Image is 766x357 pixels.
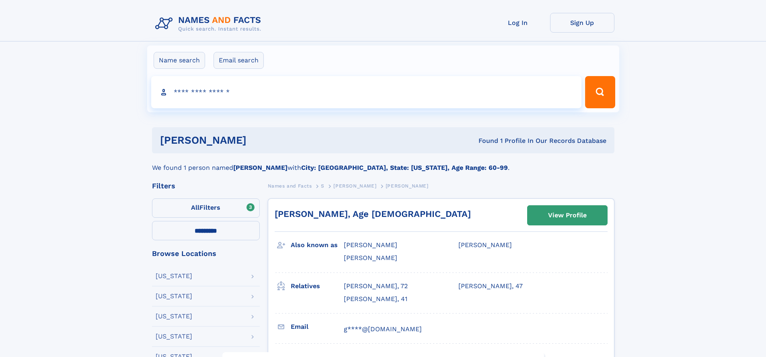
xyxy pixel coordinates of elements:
a: S [321,181,324,191]
a: [PERSON_NAME], 41 [344,295,407,303]
span: [PERSON_NAME] [386,183,429,189]
div: [US_STATE] [156,313,192,320]
b: [PERSON_NAME] [233,164,288,171]
span: [PERSON_NAME] [333,183,376,189]
a: View Profile [528,206,607,225]
div: Browse Locations [152,250,260,257]
span: [PERSON_NAME] [344,241,397,249]
span: [PERSON_NAME] [344,254,397,262]
a: Log In [486,13,550,33]
a: [PERSON_NAME], 72 [344,282,408,291]
div: [US_STATE] [156,293,192,299]
input: search input [151,76,582,108]
h1: [PERSON_NAME] [160,135,363,145]
h3: Relatives [291,279,344,293]
h3: Also known as [291,238,344,252]
div: [US_STATE] [156,273,192,279]
div: View Profile [548,206,587,225]
div: Found 1 Profile In Our Records Database [362,136,606,145]
b: City: [GEOGRAPHIC_DATA], State: [US_STATE], Age Range: 60-99 [301,164,508,171]
label: Email search [214,52,264,69]
button: Search Button [585,76,615,108]
div: [US_STATE] [156,333,192,340]
span: [PERSON_NAME] [458,241,512,249]
span: S [321,183,324,189]
a: [PERSON_NAME], Age [DEMOGRAPHIC_DATA] [275,209,471,219]
div: We found 1 person named with . [152,153,614,173]
a: [PERSON_NAME], 47 [458,282,523,291]
a: Sign Up [550,13,614,33]
span: All [191,204,199,211]
label: Filters [152,198,260,218]
a: Names and Facts [268,181,312,191]
a: [PERSON_NAME] [333,181,376,191]
div: Filters [152,182,260,190]
img: Logo Names and Facts [152,13,268,35]
label: Name search [154,52,205,69]
h3: Email [291,320,344,334]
